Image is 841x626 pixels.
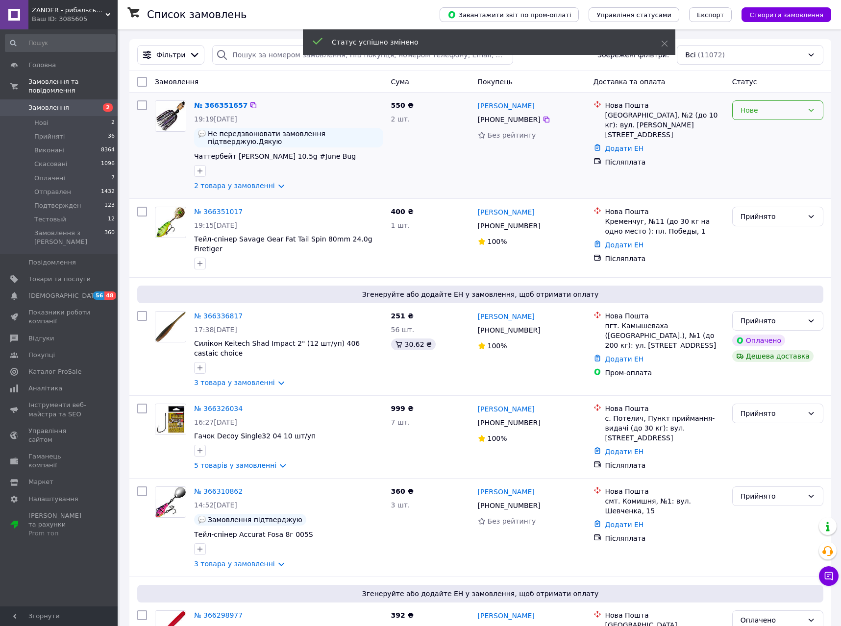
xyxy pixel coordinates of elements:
div: Нова Пошта [605,100,724,110]
img: Фото товару [155,404,186,434]
span: Статус [732,78,757,86]
div: Нова Пошта [605,311,724,321]
span: 19:15[DATE] [194,221,237,229]
a: Фото товару [155,486,186,518]
span: Замовлення підтверджую [208,516,302,524]
a: Фото товару [155,311,186,342]
a: Тейл-спінер Savage Gear Fat Tail Spin 80mm 24.0g Firetiger [194,235,372,253]
span: Повідомлення [28,258,76,267]
a: Додати ЕН [605,241,644,249]
div: Prom топ [28,529,91,538]
span: Товари та послуги [28,275,91,284]
span: Без рейтингу [488,131,536,139]
a: [PERSON_NAME] [478,487,535,497]
a: 5 товарів у замовленні [194,461,276,469]
span: Згенеруйте або додайте ЕН у замовлення, щоб отримати оплату [141,289,819,299]
span: 100% [488,238,507,245]
div: Післяплата [605,533,724,543]
span: [PHONE_NUMBER] [478,419,541,427]
span: 2 [111,119,115,127]
a: 3 товара у замовленні [194,560,275,568]
span: 1432 [101,188,115,196]
div: Прийнято [741,491,803,502]
div: [GEOGRAPHIC_DATA], №2 (до 10 кг): вул. [PERSON_NAME][STREET_ADDRESS] [605,110,724,140]
span: Покупці [28,351,55,360]
span: 1096 [101,160,115,169]
span: 8364 [101,146,115,155]
span: Гачок Decoy Single32 04 10 шт/уп [194,432,316,440]
div: пгт. Камышеваха ([GEOGRAPHIC_DATA].), №1 (до 200 кг): ул. [STREET_ADDRESS] [605,321,724,350]
span: Покупець [478,78,513,86]
span: Завантажити звіт по пром-оплаті [447,10,571,19]
div: Післяплата [605,157,724,167]
span: 392 ₴ [391,611,414,619]
span: 17:38[DATE] [194,326,237,334]
a: Додати ЕН [605,521,644,529]
span: [DEMOGRAPHIC_DATA] [28,291,101,300]
span: Каталог ProSale [28,367,81,376]
a: Чаттербейт [PERSON_NAME] 10.5g #June Bug [194,152,356,160]
span: Виконані [34,146,65,155]
span: Аналітика [28,384,62,393]
span: Замовлення [155,78,198,86]
span: Відгуки [28,334,54,343]
a: [PERSON_NAME] [478,404,535,414]
span: Прийняті [34,132,65,141]
span: ZANDER - рибальський інтернет-магазин [32,6,105,15]
span: 56 шт. [391,326,415,334]
a: № 366298977 [194,611,243,619]
span: Управління статусами [596,11,671,19]
span: Управління сайтом [28,427,91,444]
a: Тейл-спінер Accurat Fosa 8г 005S [194,530,313,538]
span: 100% [488,342,507,350]
div: Статус успішно змінено [332,37,637,47]
a: [PERSON_NAME] [478,611,535,621]
span: Гаманець компанії [28,452,91,470]
span: Отправлен [34,188,71,196]
span: Створити замовлення [749,11,823,19]
span: 12 [108,215,115,224]
h1: Список замовлень [147,9,247,21]
span: Не передзвонювати замовлення підтверджую.Дякую [208,130,379,145]
span: 36 [108,132,115,141]
div: Нова Пошта [605,404,724,413]
button: Експорт [689,7,732,22]
div: Дешева доставка [732,350,814,362]
a: Додати ЕН [605,355,644,363]
span: [PHONE_NUMBER] [478,502,541,509]
div: Оплачено [732,335,785,346]
span: 123 [104,201,115,210]
span: Показники роботи компанії [28,308,91,326]
div: Оплачено [741,615,803,626]
span: Інструменти веб-майстра та SEO [28,401,91,418]
a: 2 товара у замовленні [194,182,275,190]
div: Післяплата [605,460,724,470]
span: Замовлення з [PERSON_NAME] [34,229,104,246]
span: [PERSON_NAME] та рахунки [28,511,91,538]
span: 7 шт. [391,418,410,426]
div: Ваш ID: 3085605 [32,15,118,24]
span: Оплачені [34,174,65,183]
span: Фільтри [156,50,185,60]
div: Нова Пошта [605,207,724,217]
span: Експорт [697,11,724,19]
span: Силікон Keitech Shad Impact 2" (12 шт/уп) 406 castaic choice [194,339,360,357]
span: 400 ₴ [391,208,414,216]
button: Завантажити звіт по пром-оплаті [440,7,579,22]
span: 3 шт. [391,501,410,509]
span: (11072) [698,51,725,59]
button: Управління статусами [589,7,679,22]
a: Фото товару [155,207,186,238]
div: Прийнято [741,408,803,419]
span: Тестовый [34,215,66,224]
div: Нова Пошта [605,486,724,496]
span: Замовлення [28,103,69,112]
a: № 366326034 [194,405,243,412]
span: Без рейтингу [488,517,536,525]
span: 360 ₴ [391,487,414,495]
span: Нові [34,119,49,127]
img: Фото товару [156,207,185,238]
